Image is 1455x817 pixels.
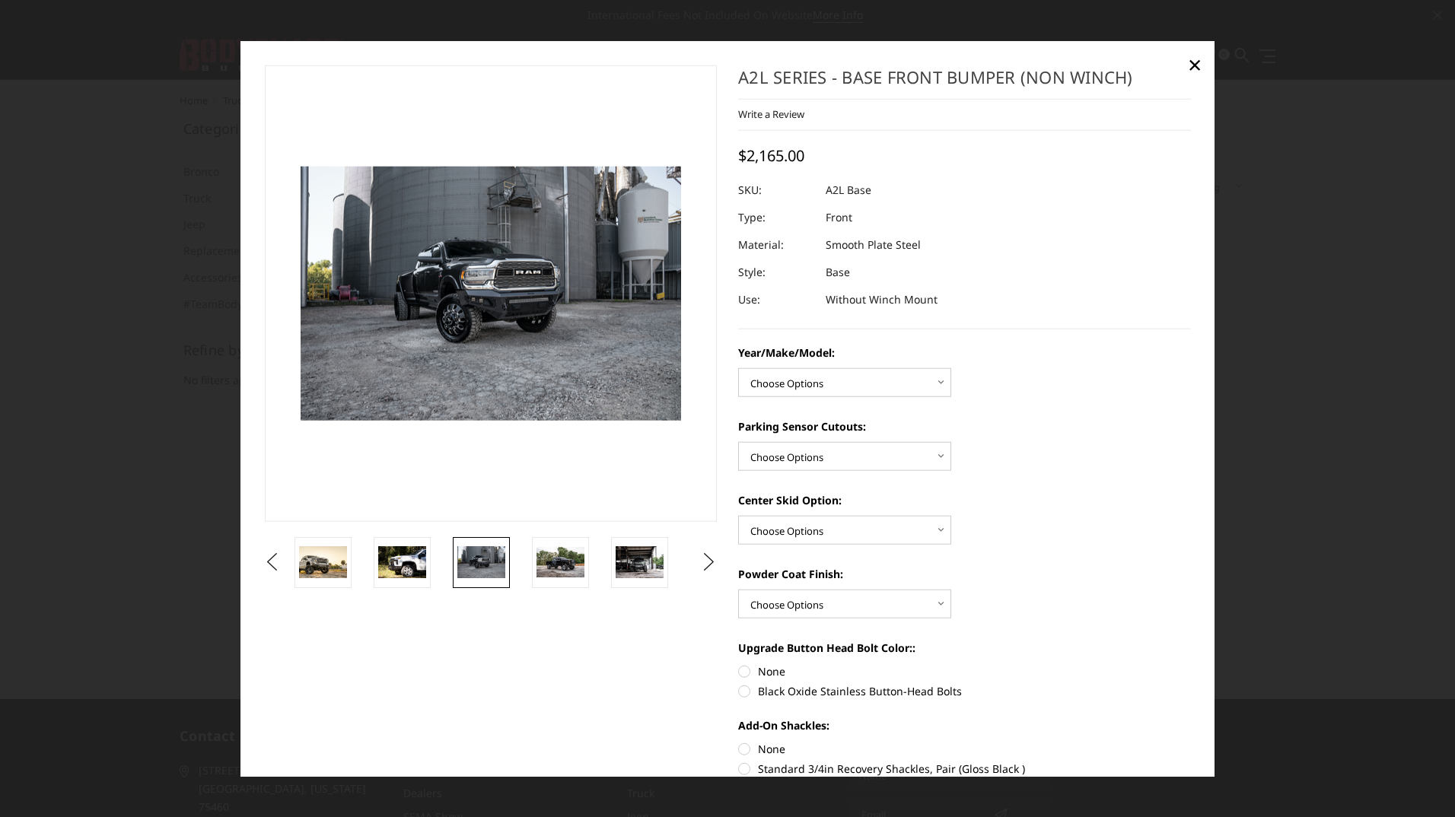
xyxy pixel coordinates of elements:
a: Close [1183,52,1207,76]
dt: Style: [738,259,814,286]
dt: SKU: [738,176,814,204]
button: Previous [261,551,284,574]
label: None [738,741,1191,757]
label: Black Oxide Stainless Button-Head Bolts [738,683,1191,699]
img: A2L Series - Base Front Bumper (Non Winch) [536,546,584,577]
span: $2,165.00 [738,145,804,166]
label: Standard 3/4in Recovery Shackles, Pair (Gloss Black ) [738,761,1191,777]
dt: Material: [738,231,814,259]
label: Powder Coat Finish: [738,566,1191,582]
dd: Smooth Plate Steel [826,231,921,259]
dt: Type: [738,204,814,231]
dd: Without Winch Mount [826,286,938,313]
dd: Base [826,259,850,286]
a: A2L Series - Base Front Bumper (Non Winch) [265,65,718,521]
dt: Use: [738,286,814,313]
img: 2020 Chevrolet HD - Compatible with block heater connection [378,546,426,578]
label: Center Skid Option: [738,492,1191,508]
label: Year/Make/Model: [738,345,1191,361]
h1: A2L Series - Base Front Bumper (Non Winch) [738,65,1191,99]
label: Parking Sensor Cutouts: [738,418,1191,434]
img: A2L Series - Base Front Bumper (Non Winch) [616,546,664,578]
dd: Front [826,204,852,231]
label: Upgrade Button Head Bolt Color:: [738,640,1191,656]
label: Add-On Shackles: [738,717,1191,733]
img: 2020 RAM HD - Available in single light bar configuration only [457,546,505,578]
label: None [738,663,1191,679]
img: 2019 GMC 1500 [299,545,347,578]
a: Write a Review [738,107,804,121]
span: × [1188,47,1202,80]
dd: A2L Base [826,176,871,204]
button: Next [698,551,721,574]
